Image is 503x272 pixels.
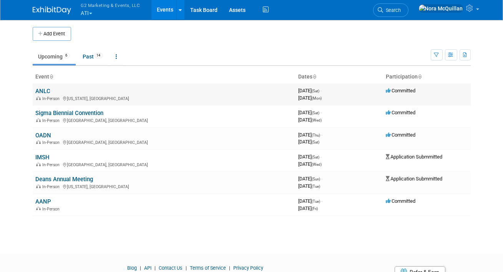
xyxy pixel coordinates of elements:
span: (Fri) [312,207,318,211]
a: Sort by Participation Type [418,73,422,80]
span: (Tue) [312,184,320,189]
div: [GEOGRAPHIC_DATA], [GEOGRAPHIC_DATA] [36,161,292,167]
span: [DATE] [299,132,323,138]
span: Application Submmitted [386,154,443,160]
span: [DATE] [299,161,322,167]
span: Search [383,7,401,13]
a: Terms of Service [190,265,226,271]
a: Contact Us [159,265,183,271]
th: Dates [295,70,383,83]
img: Nora McQuillan [418,4,463,13]
span: - [321,110,322,115]
span: (Thu) [312,133,320,137]
span: [DATE] [299,110,322,115]
span: In-Person [43,118,62,123]
a: Blog [127,265,137,271]
span: (Wed) [312,162,322,167]
button: Add Event [33,27,71,41]
span: (Sat) [312,155,320,159]
span: Committed [386,132,416,138]
span: In-Person [43,140,62,145]
span: In-Person [43,207,62,212]
span: Application Submmitted [386,176,443,182]
a: Search [373,3,408,17]
div: [GEOGRAPHIC_DATA], [GEOGRAPHIC_DATA] [36,117,292,123]
span: In-Person [43,184,62,189]
span: - [322,132,323,138]
span: [DATE] [299,205,318,211]
a: API [144,265,151,271]
span: | [184,265,189,271]
span: In-Person [43,162,62,167]
div: [US_STATE], [GEOGRAPHIC_DATA] [36,95,292,101]
span: (Tue) [312,199,320,204]
a: Past14 [77,49,109,64]
img: In-Person Event [36,162,41,166]
th: Participation [383,70,471,83]
span: [DATE] [299,95,322,101]
span: Committed [386,88,416,93]
span: [DATE] [299,183,320,189]
a: AANP [36,198,51,205]
span: | [138,265,143,271]
th: Event [33,70,295,83]
div: [US_STATE], [GEOGRAPHIC_DATA] [36,183,292,189]
span: [DATE] [299,198,323,204]
img: In-Person Event [36,96,41,100]
span: 14 [95,53,103,58]
span: (Mon) [312,96,322,100]
span: [DATE] [299,154,322,160]
span: (Sat) [312,111,320,115]
span: - [322,198,323,204]
a: Sigma Biennial Convention [36,110,104,117]
span: (Sat) [312,89,320,93]
a: OADN [36,132,51,139]
span: | [153,265,158,271]
a: Deans Annual Meeting [36,176,93,183]
span: Committed [386,110,416,115]
span: (Sun) [312,177,320,181]
span: 6 [63,53,70,58]
span: [DATE] [299,88,322,93]
img: In-Person Event [36,118,41,122]
span: G2 Marketing & Events, LLC [81,1,140,9]
a: IMSH [36,154,50,161]
img: In-Person Event [36,184,41,188]
a: Sort by Event Name [50,73,53,80]
img: In-Person Event [36,140,41,144]
span: Committed [386,198,416,204]
a: Privacy Policy [233,265,263,271]
div: [GEOGRAPHIC_DATA], [GEOGRAPHIC_DATA] [36,139,292,145]
span: (Wed) [312,118,322,122]
a: ANLC [36,88,51,95]
span: - [321,88,322,93]
img: ExhibitDay [33,7,71,14]
span: [DATE] [299,176,323,182]
span: [DATE] [299,117,322,123]
span: - [321,154,322,160]
span: In-Person [43,96,62,101]
span: (Sat) [312,140,320,144]
img: In-Person Event [36,207,41,210]
a: Sort by Start Date [313,73,317,80]
span: - [322,176,323,182]
span: [DATE] [299,139,320,145]
span: | [227,265,232,271]
a: Upcoming6 [33,49,76,64]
